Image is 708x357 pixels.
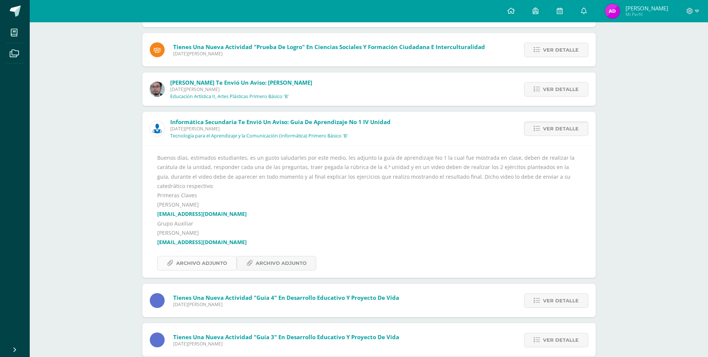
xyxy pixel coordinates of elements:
span: [DATE][PERSON_NAME] [173,51,485,57]
span: Ver detalle [543,333,579,347]
span: Tienes una nueva actividad "Guía 3" En Desarrollo Educativo y Proyecto de Vida [173,333,399,341]
a: Archivo Adjunto [157,256,237,270]
span: Archivo Adjunto [256,256,307,270]
span: Mi Perfil [625,11,668,17]
span: Ver detalle [543,43,579,57]
span: Ver detalle [543,122,579,136]
p: Tecnología para el Aprendizaje y la Comunicación (Informática) Primero Básico 'B' [170,133,348,139]
img: 5fac68162d5e1b6fbd390a6ac50e103d.png [150,82,165,97]
a: [EMAIL_ADDRESS][DOMAIN_NAME] [157,210,247,217]
span: Tienes una nueva actividad "Prueba de Logro" En Ciencias Sociales y Formación Ciudadana e Intercu... [173,43,485,51]
a: [EMAIL_ADDRESS][DOMAIN_NAME] [157,238,247,246]
span: [DATE][PERSON_NAME] [170,126,391,132]
a: Archivo Adjunto [237,256,316,270]
span: [DATE][PERSON_NAME] [173,301,399,308]
p: Educación Artística II, Artes Plásticas Primero Básico 'B' [170,94,289,100]
span: [PERSON_NAME] te envió un aviso: [PERSON_NAME] [170,79,312,86]
img: ac888ce269e8f22630cba16086a8e20e.png [605,4,620,19]
span: Informática Secundaria te envió un aviso: Guia De Aprendizaje No 1 IV Unidad [170,118,391,126]
span: Tienes una nueva actividad "Guía 4" En Desarrollo Educativo y Proyecto de Vida [173,294,399,301]
img: 6ed6846fa57649245178fca9fc9a58dd.png [150,121,165,136]
span: [DATE][PERSON_NAME] [173,341,399,347]
span: Archivo Adjunto [176,256,227,270]
span: [DATE][PERSON_NAME] [170,86,312,93]
span: [PERSON_NAME] [625,4,668,12]
div: Buenos días, estimados estudiantes, es un gusto saludarles por este medio, les adjunto la guía de... [157,153,581,270]
span: Ver detalle [543,82,579,96]
span: Ver detalle [543,294,579,308]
